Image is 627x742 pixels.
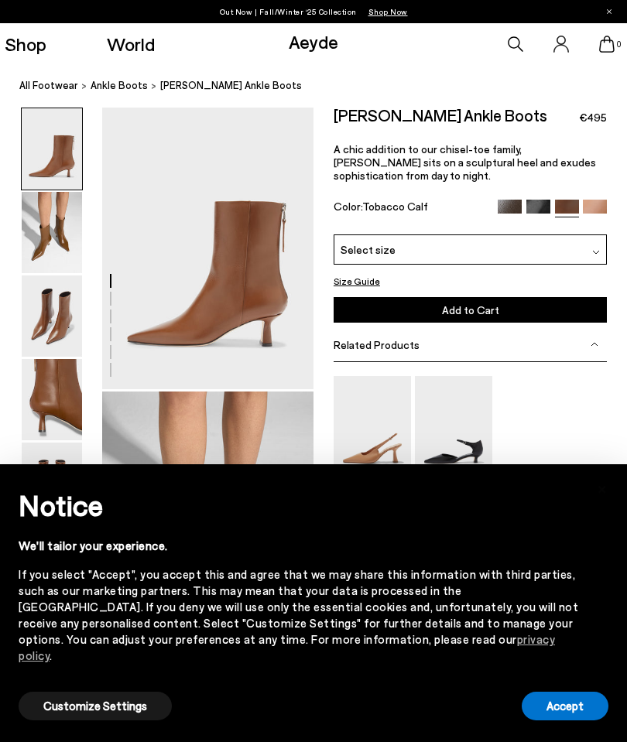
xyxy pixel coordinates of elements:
img: Rowan Chiseled Ankle Boots - Image 1 [22,108,82,190]
img: svg%3E [591,340,598,348]
span: ankle boots [91,79,148,91]
img: Rowan Chiseled Ankle Boots - Image 3 [22,275,82,357]
img: Fernanda Slingback Pumps [334,376,411,479]
span: 0 [615,40,622,49]
button: Close this notice [584,469,621,506]
span: A chic addition to our chisel-toe family, [PERSON_NAME] sits on a sculptural heel and exudes soph... [334,142,596,182]
span: €495 [579,110,607,125]
a: 0 [599,36,615,53]
img: svg%3E [592,248,600,256]
img: Rowan Chiseled Ankle Boots - Image 4 [22,359,82,440]
span: Related Products [334,338,420,351]
a: All Footwear [19,77,78,94]
a: World [107,35,155,53]
img: Rowan Chiseled Ankle Boots - Image 5 [22,443,82,524]
button: Size Guide [334,273,380,289]
a: ankle boots [91,77,148,94]
span: Navigate to /collections/new-in [368,7,408,16]
img: Tillie Ankle Strap Pumps [415,376,492,479]
div: Color: [334,200,489,217]
div: If you select "Accept", you accept this and agree that we may share this information with third p... [19,566,584,664]
button: Add to Cart [334,297,607,323]
img: Rowan Chiseled Ankle Boots - Image 2 [22,192,82,273]
h2: [PERSON_NAME] Ankle Boots [334,108,547,123]
span: × [597,476,608,498]
a: privacy policy [19,632,555,662]
a: Shop [5,35,46,53]
nav: breadcrumb [19,65,627,108]
div: We'll tailor your experience. [19,538,584,554]
button: Customize Settings [19,692,172,720]
span: Add to Cart [442,303,499,316]
a: Aeyde [289,30,338,53]
h2: Notice [19,485,584,525]
span: [PERSON_NAME] Ankle Boots [160,77,302,94]
p: Out Now | Fall/Winter ‘25 Collection [220,4,408,19]
span: Select size [341,241,396,258]
button: Accept [522,692,608,720]
span: Tobacco Calf [362,200,428,213]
